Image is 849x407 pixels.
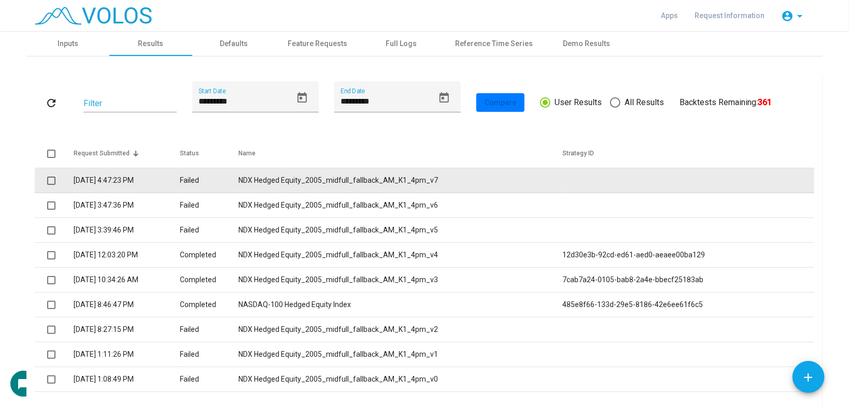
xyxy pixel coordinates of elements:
div: Request Submitted [74,149,130,158]
button: Compare [476,93,525,112]
span: All Results [620,96,664,109]
button: Add icon [793,361,825,393]
div: Status [180,149,199,158]
div: Backtests Remaining: [680,96,772,109]
td: 12d30e3b-92cd-ed61-aed0-aeaee00ba129 [563,243,815,268]
mat-icon: refresh [45,97,58,109]
td: 7cab7a24-0105-bab8-2a4e-bbecf25183ab [563,268,815,293]
button: Open calendar [292,88,313,108]
td: Failed [180,193,239,218]
td: [DATE] 8:27:15 PM [74,317,180,342]
td: [DATE] 3:47:36 PM [74,193,180,218]
td: NDX Hedged Equity_2005_midfull_fallback_AM_K1_4pm_v2 [238,317,562,342]
span: Apps [661,11,678,20]
b: 361 [758,97,772,107]
div: Feature Requests [288,38,347,49]
td: [DATE] 10:34:26 AM [74,268,180,293]
td: NDX Hedged Equity_2005_midfull_fallback_AM_K1_4pm_v0 [238,367,562,392]
td: NDX Hedged Equity_2005_midfull_fallback_AM_K1_4pm_v1 [238,342,562,367]
td: NASDAQ-100 Hedged Equity Index [238,293,562,317]
td: [DATE] 12:03:20 PM [74,243,180,268]
div: Inputs [58,38,78,49]
td: [DATE] 4:47:23 PM [74,168,180,193]
td: Failed [180,317,239,342]
div: Full Logs [386,38,417,49]
div: Strategy ID [563,149,802,158]
div: Defaults [220,38,248,49]
div: Demo Results [563,38,611,49]
td: Completed [180,243,239,268]
div: Reference Time Series [455,38,533,49]
div: Status [180,149,239,158]
button: Open calendar [434,88,455,108]
mat-icon: account_circle [781,10,794,22]
td: Failed [180,342,239,367]
td: NDX Hedged Equity_2005_midfull_fallback_AM_K1_4pm_v6 [238,193,562,218]
div: Name [238,149,562,158]
div: Results [138,38,164,49]
td: [DATE] 1:11:26 PM [74,342,180,367]
td: 485e8f66-133d-29e5-8186-42e6ee61f6c5 [563,293,815,317]
div: Strategy ID [563,149,595,158]
td: [DATE] 1:08:49 PM [74,367,180,392]
td: NDX Hedged Equity_2005_midfull_fallback_AM_K1_4pm_v3 [238,268,562,293]
mat-icon: chat_bubble [17,378,30,390]
td: [DATE] 8:46:47 PM [74,293,180,317]
span: User Results [550,96,602,109]
td: [DATE] 3:39:46 PM [74,218,180,243]
td: NDX Hedged Equity_2005_midfull_fallback_AM_K1_4pm_v4 [238,243,562,268]
div: Request Submitted [74,149,180,158]
td: Failed [180,367,239,392]
a: Request Information [686,6,773,25]
span: Compare [485,98,516,107]
td: NDX Hedged Equity_2005_midfull_fallback_AM_K1_4pm_v7 [238,168,562,193]
td: Completed [180,268,239,293]
a: Apps [653,6,686,25]
td: NDX Hedged Equity_2005_midfull_fallback_AM_K1_4pm_v5 [238,218,562,243]
div: Name [238,149,256,158]
td: Failed [180,218,239,243]
span: Request Information [695,11,765,20]
td: Failed [180,168,239,193]
mat-icon: add [802,371,815,384]
td: Completed [180,293,239,317]
mat-icon: arrow_drop_down [794,10,806,22]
